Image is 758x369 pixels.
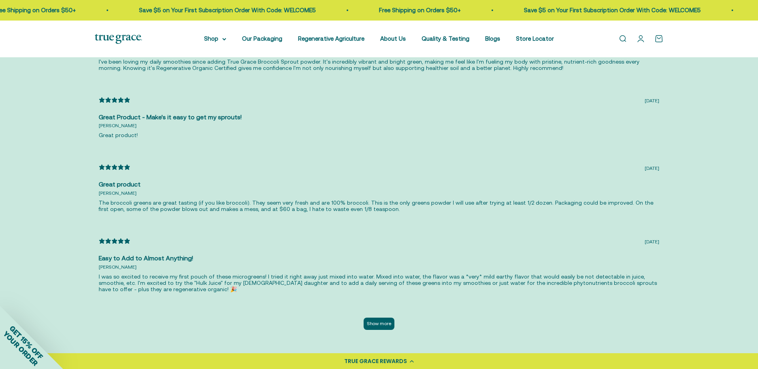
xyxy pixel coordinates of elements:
span: GET 15% OFF [8,324,45,361]
a: Regenerative Agriculture [298,35,364,42]
a: Quality & Testing [422,35,469,42]
div: [PERSON_NAME] [99,122,137,130]
p: I was so excited to receive my first pouch of these microgreens! I tried it right away just mixed... [99,273,659,292]
a: Our Packaging [242,35,282,42]
div: [DATE] [645,165,659,172]
a: Free Shipping on Orders $50+ [379,7,461,13]
div: TRUE GRACE REWARDS [344,357,407,365]
button: Show more [364,318,394,330]
div: [PERSON_NAME] [99,190,137,197]
div: Great Product - Make's it easy to get my sprouts! [99,112,659,122]
p: Great product! [99,132,659,138]
a: About Us [380,35,406,42]
p: The broccoli greens are great tasting (if you like broccoli). They seem very fresh and are 100% b... [99,200,659,212]
div: [DATE] [645,97,659,105]
div: [PERSON_NAME] [99,264,137,271]
a: Store Locator [516,35,554,42]
div: 5 star review [99,164,130,173]
p: Save $5 on Your First Subscription Order With Code: WELCOME5 [139,6,316,15]
div: 5 star review [99,96,130,106]
summary: Shop [204,34,226,43]
div: [DATE] [645,238,659,246]
span: YOUR ORDER [2,329,39,367]
div: Easy to Add to Almost Anything! [99,253,659,264]
a: Blogs [485,35,500,42]
div: 5 star review [99,237,130,247]
div: Great product [99,179,659,190]
p: Save $5 on Your First Subscription Order With Code: WELCOME5 [524,6,701,15]
p: I've been loving my daily smoothies since adding True Grace Broccoli Sprout powder. It's incredib... [99,58,659,71]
